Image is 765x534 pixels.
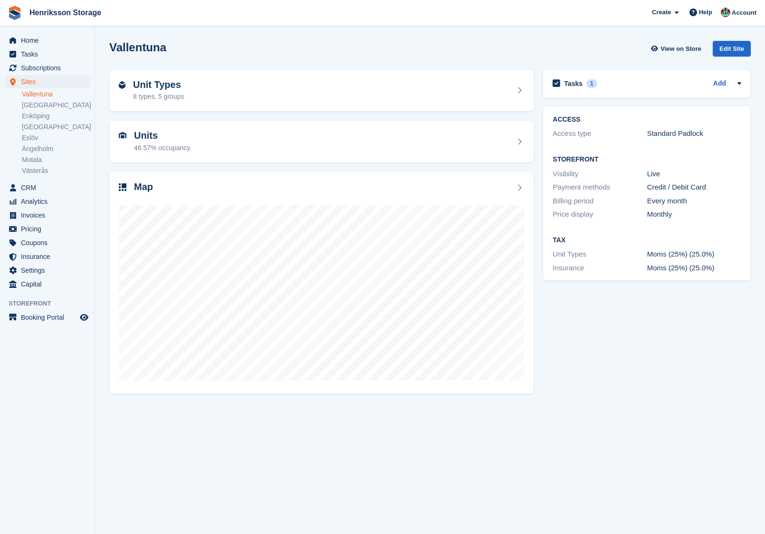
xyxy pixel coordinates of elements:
div: Moms (25%) (25.0%) [647,249,741,260]
span: Account [732,8,756,18]
a: [GEOGRAPHIC_DATA] [22,123,90,132]
span: Settings [21,264,78,277]
div: Billing period [553,196,647,207]
span: Tasks [21,48,78,61]
h2: Tasks [564,79,583,88]
span: View on Store [660,44,701,54]
a: menu [5,277,90,291]
a: Eslöv [22,133,90,143]
span: Insurance [21,250,78,263]
span: Coupons [21,236,78,249]
a: Unit Types 8 types, 5 groups [109,70,534,112]
a: Enköping [22,112,90,121]
span: CRM [21,181,78,194]
div: Credit / Debit Card [647,182,741,193]
img: unit-icn-7be61d7bf1b0ce9d3e12c5938cc71ed9869f7b940bace4675aadf7bd6d80202e.svg [119,132,126,139]
img: stora-icon-8386f47178a22dfd0bd8f6a31ec36ba5ce8667c1dd55bd0f319d3a0aa187defe.svg [8,6,22,20]
a: menu [5,34,90,47]
a: Västerås [22,166,90,175]
div: Insurance [553,263,647,274]
a: Preview store [78,312,90,323]
a: menu [5,209,90,222]
a: menu [5,75,90,88]
a: Vallentuna [22,90,90,99]
div: Moms (25%) (25.0%) [647,263,741,274]
h2: Map [134,181,153,192]
a: menu [5,250,90,263]
a: menu [5,311,90,324]
a: Units 46.57% occupancy [109,121,534,162]
h2: Storefront [553,156,741,163]
a: Edit Site [713,41,751,60]
span: Help [699,8,712,17]
div: Every month [647,196,741,207]
img: unit-type-icn-2b2737a686de81e16bb02015468b77c625bbabd49415b5ef34ead5e3b44a266d.svg [119,81,125,89]
a: menu [5,61,90,75]
h2: Unit Types [133,79,184,90]
img: Isak Martinelle [721,8,730,17]
div: Visibility [553,169,647,180]
a: [GEOGRAPHIC_DATA] [22,101,90,110]
span: Create [652,8,671,17]
a: menu [5,236,90,249]
div: Unit Types [553,249,647,260]
a: menu [5,181,90,194]
span: Sites [21,75,78,88]
span: Analytics [21,195,78,208]
span: Invoices [21,209,78,222]
div: Payment methods [553,182,647,193]
div: Standard Padlock [647,128,741,139]
div: Access type [553,128,647,139]
h2: Units [134,130,190,141]
div: Monthly [647,209,741,220]
span: Pricing [21,222,78,236]
div: 8 types, 5 groups [133,92,184,102]
img: map-icn-33ee37083ee616e46c38cad1a60f524a97daa1e2b2c8c0bc3eb3415660979fc1.svg [119,183,126,191]
div: 1 [586,79,597,88]
span: Subscriptions [21,61,78,75]
span: Booking Portal [21,311,78,324]
a: Henriksson Storage [26,5,105,20]
a: Ängelholm [22,144,90,153]
a: menu [5,195,90,208]
a: Motala [22,155,90,164]
a: View on Store [650,41,705,57]
span: Capital [21,277,78,291]
span: Storefront [9,299,95,308]
div: Price display [553,209,647,220]
h2: Vallentuna [109,41,166,54]
a: menu [5,264,90,277]
a: Map [109,172,534,394]
div: Edit Site [713,41,751,57]
span: Home [21,34,78,47]
a: menu [5,222,90,236]
h2: ACCESS [553,116,741,124]
h2: Tax [553,237,741,244]
a: Add [713,78,726,89]
a: menu [5,48,90,61]
div: Live [647,169,741,180]
div: 46.57% occupancy [134,143,190,153]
